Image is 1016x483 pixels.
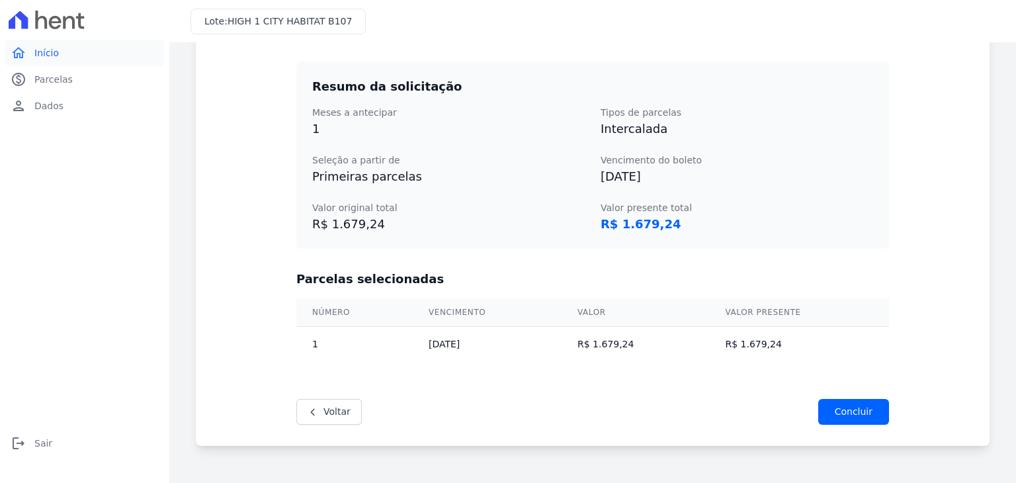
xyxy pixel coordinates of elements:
span: Sair [34,437,52,450]
dd: R$ 1.679,24 [601,215,873,233]
a: paidParcelas [5,66,164,93]
a: Voltar [296,399,362,425]
dt: Meses a antecipar [312,106,585,120]
a: homeInício [5,40,164,66]
a: logoutSair [5,430,164,457]
dd: [DATE] [601,167,873,185]
dd: Primeiras parcelas [312,167,585,185]
dt: Vencimento do boleto [601,154,873,167]
th: Número [296,298,413,327]
th: Vencimento [413,298,562,327]
span: Dados [34,99,63,112]
h3: Parcelas selecionadas [296,270,889,288]
span: HIGH 1 CITY HABITAT B107 [228,16,352,26]
dt: Seleção a partir de [312,154,585,167]
h3: Resumo da solicitação [312,77,873,95]
td: [DATE] [413,327,562,363]
td: R$ 1.679,24 [562,327,709,363]
td: R$ 1.679,24 [709,327,889,363]
i: person [11,98,26,114]
dd: R$ 1.679,24 [312,215,585,233]
dt: Valor original total [312,201,585,215]
dt: Valor presente total [601,201,873,215]
dd: Intercalada [601,120,873,138]
a: personDados [5,93,164,119]
i: paid [11,71,26,87]
span: Parcelas [34,73,73,86]
dt: Tipos de parcelas [601,106,873,120]
i: home [11,45,26,61]
h3: Lote: [204,15,352,28]
td: 1 [296,327,413,363]
input: Concluir [818,399,889,425]
i: logout [11,435,26,451]
th: Valor [562,298,709,327]
th: Valor presente [709,298,889,327]
dd: 1 [312,120,585,138]
span: Início [34,46,59,60]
